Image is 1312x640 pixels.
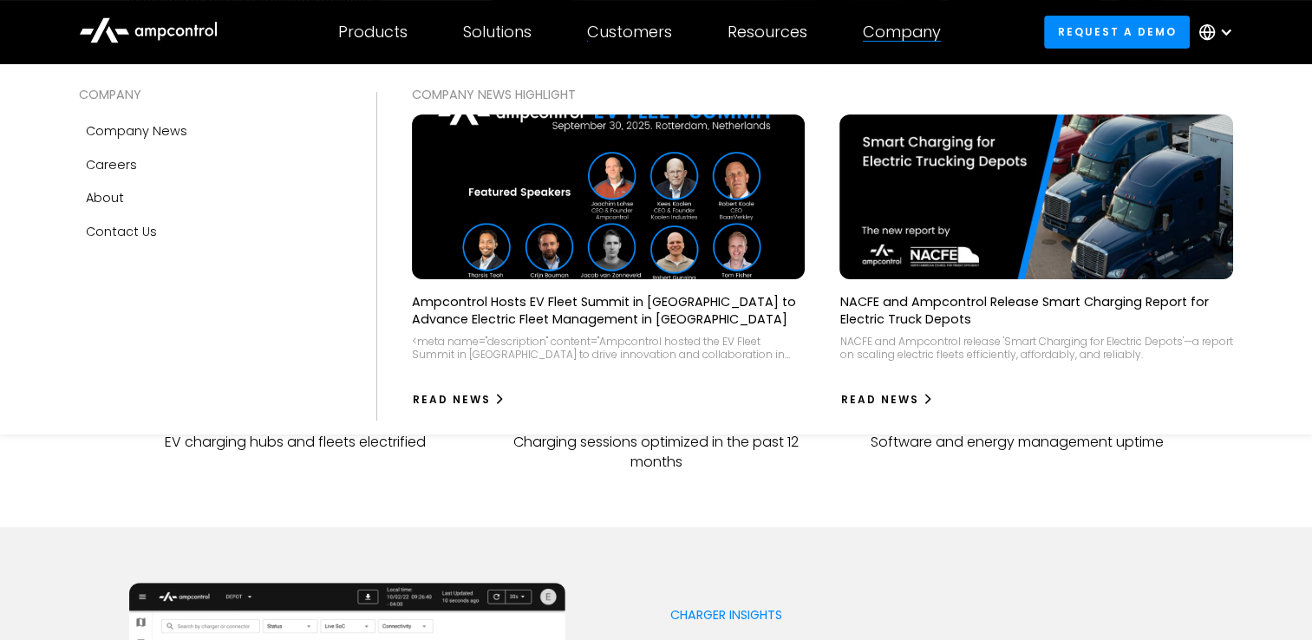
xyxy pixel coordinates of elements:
[86,188,124,207] div: About
[79,85,342,104] div: COMPANY
[86,121,187,140] div: Company news
[463,23,532,42] div: Solutions
[79,114,342,147] a: Company news
[670,606,1004,624] p: Charger Insights
[412,293,806,328] p: Ampcontrol Hosts EV Fleet Summit in [GEOGRAPHIC_DATA] to Advance Electric Fleet Management in [GE...
[871,433,1164,452] p: Software and energy management uptime
[587,23,672,42] div: Customers
[863,23,941,42] div: Company
[839,293,1233,328] p: NACFE and Ampcontrol Release Smart Charging Report for Electric Truck Depots
[1044,16,1190,48] a: Request a demo
[840,392,918,408] div: Read News
[79,148,342,181] a: Careers
[412,386,506,414] a: Read News
[79,215,342,248] a: Contact Us
[338,23,408,42] div: Products
[86,155,137,174] div: Careers
[490,433,823,472] p: Charging sessions optimized in the past 12 months
[165,433,426,452] p: EV charging hubs and fleets electrified
[839,335,1233,362] div: NACFE and Ampcontrol release 'Smart Charging for Electric Depots'—a report on scaling electric fl...
[412,85,1234,104] div: COMPANY NEWS Highlight
[413,392,491,408] div: Read News
[839,386,934,414] a: Read News
[728,23,807,42] div: Resources
[79,181,342,214] a: About
[86,222,157,241] div: Contact Us
[412,335,806,362] div: <meta name="description" content="Ampcontrol hosted the EV Fleet Summit in [GEOGRAPHIC_DATA] to d...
